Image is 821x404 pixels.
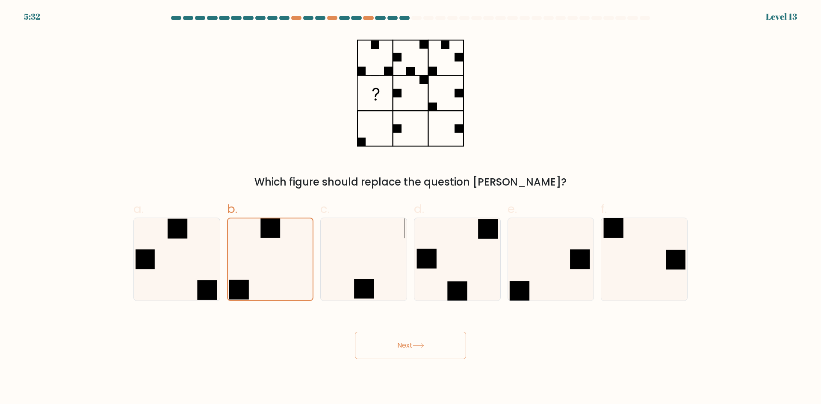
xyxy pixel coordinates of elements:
[139,174,682,190] div: Which figure should replace the question [PERSON_NAME]?
[508,201,517,217] span: e.
[601,201,607,217] span: f.
[414,201,424,217] span: d.
[24,10,40,23] div: 5:32
[227,201,237,217] span: b.
[320,201,330,217] span: c.
[766,10,797,23] div: Level 13
[133,201,144,217] span: a.
[355,332,466,359] button: Next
